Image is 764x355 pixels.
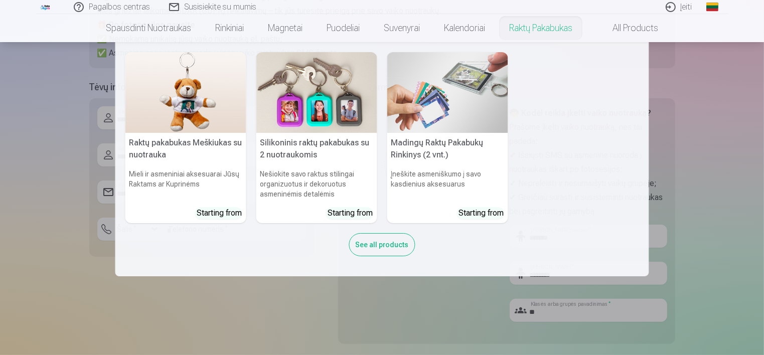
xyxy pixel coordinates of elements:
a: Raktų pakabukas Meškiukas su nuotraukaRaktų pakabukas Meškiukas su nuotraukaMieli ir asmeniniai a... [125,52,246,223]
a: Raktų pakabukas [497,14,584,42]
a: Puodeliai [315,14,372,42]
a: Madingų Raktų Pakabukų Rinkinys (2 vnt.)Madingų Raktų Pakabukų Rinkinys (2 vnt.)Įneškite asmenišk... [387,52,508,223]
h6: Įneškite asmeniškumo į savo kasdienius aksesuarus [387,165,508,203]
h5: Madingų Raktų Pakabukų Rinkinys (2 vnt.) [387,133,508,165]
a: Silikoninis raktų pakabukas su 2 nuotraukomisSilikoninis raktų pakabukas su 2 nuotraukomisNešioki... [256,52,377,223]
a: See all products [349,239,415,249]
a: Spausdinti nuotraukas [94,14,203,42]
div: Starting from [459,207,504,219]
a: Suvenyrai [372,14,432,42]
img: Raktų pakabukas Meškiukas su nuotrauka [125,52,246,133]
a: All products [584,14,670,42]
h6: Nešiokite savo raktus stilingai organizuotus ir dekoruotus asmeninėmis detalėmis [256,165,377,203]
h5: Raktų pakabukas Meškiukas su nuotrauka [125,133,246,165]
a: Rinkiniai [203,14,256,42]
h5: Silikoninis raktų pakabukas su 2 nuotraukomis [256,133,377,165]
a: Kalendoriai [432,14,497,42]
h6: Mieli ir asmeniniai aksesuarai Jūsų Raktams ar Kuprinėms [125,165,246,203]
img: /fa2 [40,4,51,10]
img: Silikoninis raktų pakabukas su 2 nuotraukomis [256,52,377,133]
img: Madingų Raktų Pakabukų Rinkinys (2 vnt.) [387,52,508,133]
div: Starting from [197,207,242,219]
div: Starting from [328,207,373,219]
a: Magnetai [256,14,315,42]
div: See all products [349,233,415,256]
